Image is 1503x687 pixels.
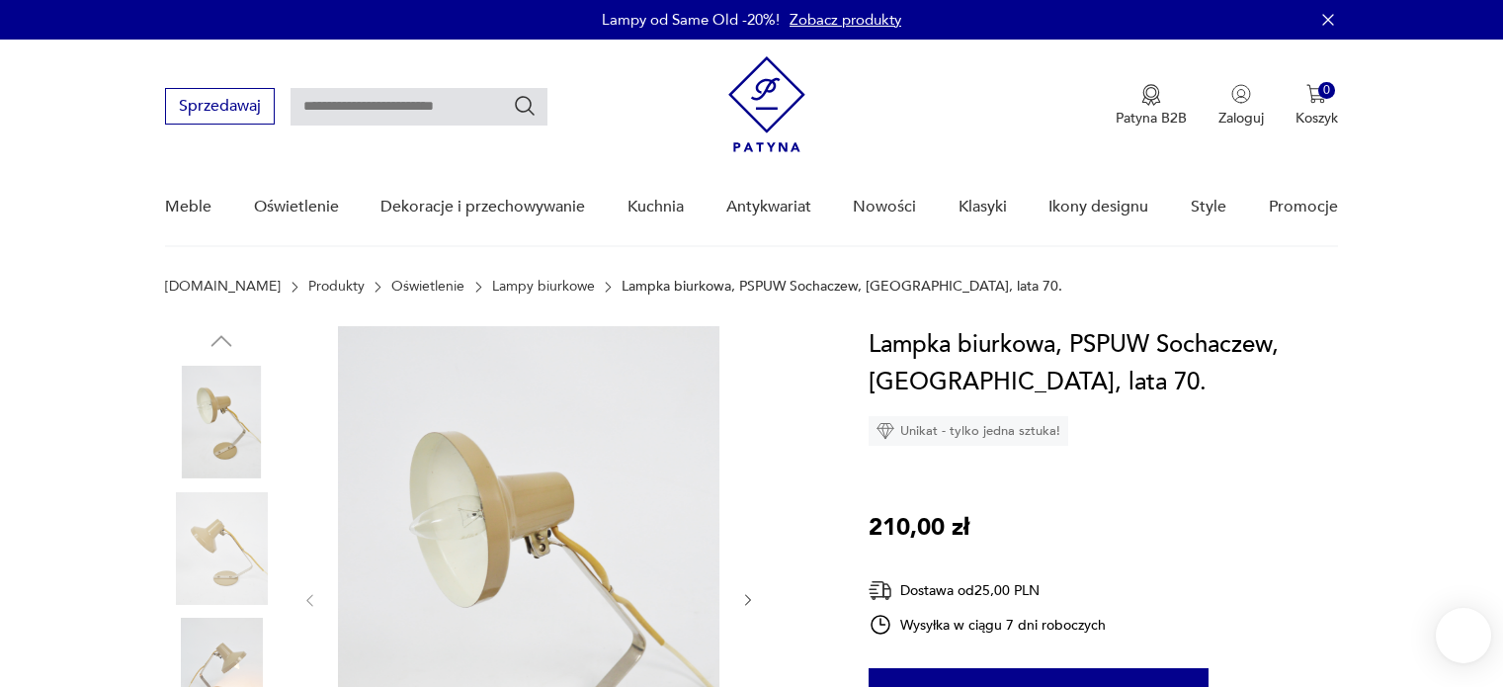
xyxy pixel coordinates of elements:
button: Patyna B2B [1116,84,1187,128]
p: Zaloguj [1218,109,1264,128]
h1: Lampka biurkowa, PSPUW Sochaczew, [GEOGRAPHIC_DATA], lata 70. [869,326,1338,401]
a: Zobacz produkty [790,10,901,30]
a: Nowości [853,169,916,245]
div: Wysyłka w ciągu 7 dni roboczych [869,613,1106,637]
a: Kuchnia [627,169,684,245]
p: 210,00 zł [869,509,969,547]
a: Oświetlenie [391,279,464,295]
p: Lampka biurkowa, PSPUW Sochaczew, [GEOGRAPHIC_DATA], lata 70. [622,279,1062,295]
img: Ikona dostawy [869,578,892,603]
div: Unikat - tylko jedna sztuka! [869,416,1068,446]
img: Ikonka użytkownika [1231,84,1251,104]
button: Szukaj [513,94,537,118]
a: Promocje [1269,169,1338,245]
a: Produkty [308,279,365,295]
a: Lampy biurkowe [492,279,595,295]
a: Antykwariat [726,169,811,245]
p: Patyna B2B [1116,109,1187,128]
a: Klasyki [959,169,1007,245]
img: Zdjęcie produktu Lampka biurkowa, PSPUW Sochaczew, Polska, lata 70. [165,366,278,478]
a: [DOMAIN_NAME] [165,279,281,295]
iframe: Smartsupp widget button [1436,608,1491,663]
button: Zaloguj [1218,84,1264,128]
a: Ikona medaluPatyna B2B [1116,84,1187,128]
a: Ikony designu [1048,169,1148,245]
div: Dostawa od 25,00 PLN [869,578,1106,603]
a: Oświetlenie [254,169,339,245]
img: Patyna - sklep z meblami i dekoracjami vintage [728,56,805,152]
a: Meble [165,169,211,245]
p: Lampy od Same Old -20%! [602,10,780,30]
p: Koszyk [1295,109,1338,128]
img: Ikona medalu [1141,84,1161,106]
button: 0Koszyk [1295,84,1338,128]
div: 0 [1318,82,1335,99]
a: Style [1191,169,1226,245]
button: Sprzedawaj [165,88,275,125]
a: Dekoracje i przechowywanie [380,169,585,245]
img: Zdjęcie produktu Lampka biurkowa, PSPUW Sochaczew, Polska, lata 70. [165,492,278,605]
a: Sprzedawaj [165,101,275,115]
img: Ikona koszyka [1306,84,1326,104]
img: Ikona diamentu [877,422,894,440]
